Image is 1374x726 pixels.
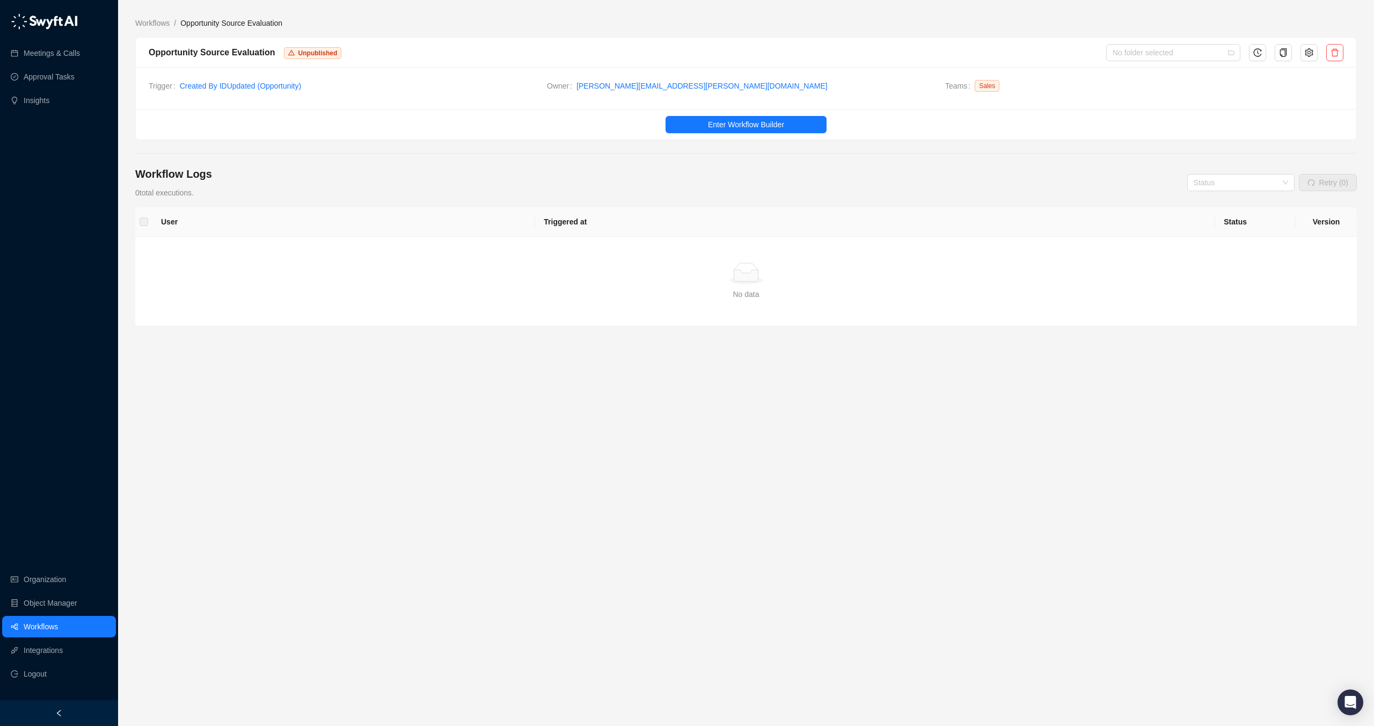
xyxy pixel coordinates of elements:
[136,116,1356,133] a: Enter Workflow Builder
[24,640,63,661] a: Integrations
[24,66,75,88] a: Approval Tasks
[1331,48,1339,57] span: delete
[133,17,172,29] a: Workflows
[149,46,275,59] div: Opportunity Source Evaluation
[1305,48,1313,57] span: setting
[708,119,784,130] span: Enter Workflow Builder
[576,80,828,92] a: [PERSON_NAME][EMAIL_ADDRESS][PERSON_NAME][DOMAIN_NAME]
[135,166,212,181] h4: Workflow Logs
[24,663,47,685] span: Logout
[24,616,58,637] a: Workflows
[24,42,80,64] a: Meetings & Calls
[11,13,78,30] img: logo-05li4sbe.png
[1228,49,1234,56] span: folder
[1253,48,1262,57] span: history
[1338,689,1363,715] div: Open Intercom Messenger
[149,80,180,92] span: Trigger
[24,569,66,590] a: Organization
[180,19,282,27] span: Opportunity Source Evaluation
[55,709,63,717] span: left
[174,17,176,29] li: /
[1299,174,1357,191] button: Retry (0)
[945,80,975,96] span: Teams
[975,80,999,92] span: Sales
[135,188,194,197] span: 0 total executions.
[1279,48,1288,57] span: copy
[24,592,77,614] a: Object Manager
[1296,207,1357,237] th: Version
[1215,207,1296,237] th: Status
[298,49,338,57] span: Unpublished
[547,80,576,92] span: Owner
[535,207,1215,237] th: Triggered at
[288,49,295,56] span: warning
[666,116,827,133] button: Enter Workflow Builder
[180,82,301,90] a: Created By IDUpdated (Opportunity)
[152,207,535,237] th: User
[24,90,49,111] a: Insights
[148,288,1344,300] div: No data
[11,670,18,678] span: logout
